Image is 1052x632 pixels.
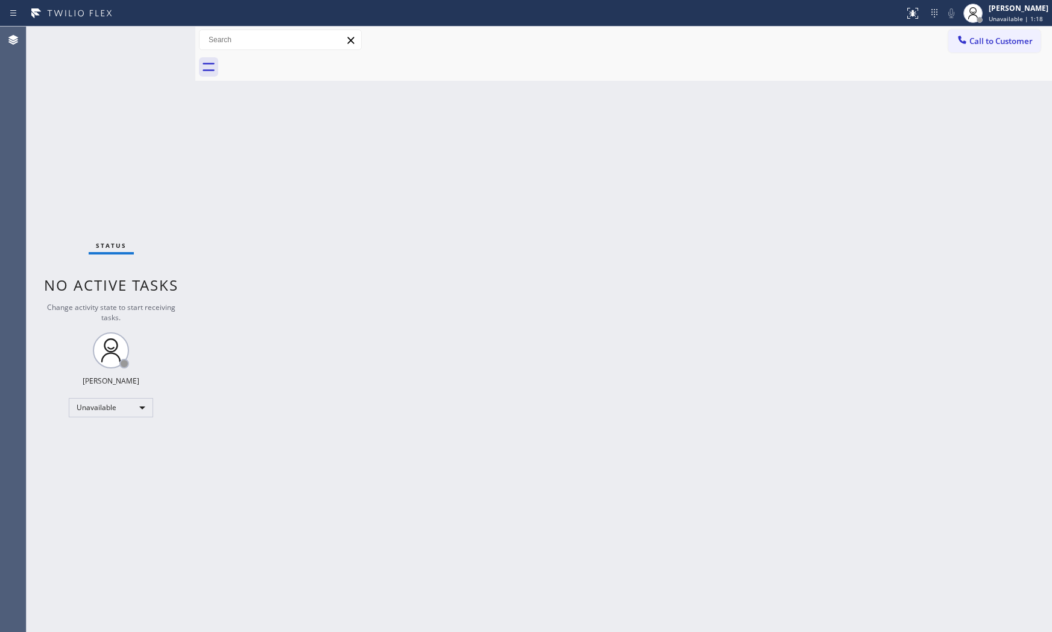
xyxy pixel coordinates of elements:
div: [PERSON_NAME] [83,376,139,386]
input: Search [200,30,361,49]
span: Status [96,241,127,250]
div: Unavailable [69,398,153,417]
span: Change activity state to start receiving tasks. [47,302,175,323]
div: [PERSON_NAME] [989,3,1048,13]
span: Unavailable | 1:18 [989,14,1043,23]
button: Mute [943,5,960,22]
button: Call to Customer [948,30,1041,52]
span: No active tasks [44,275,178,295]
span: Call to Customer [969,36,1033,46]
